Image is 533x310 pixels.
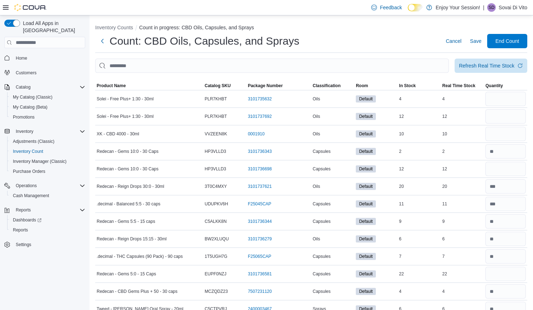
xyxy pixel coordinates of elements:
span: Oils [312,131,320,137]
span: Capsules [312,166,330,172]
span: My Catalog (Classic) [13,94,53,100]
a: 3101737621 [248,184,272,189]
div: 12 [398,112,441,121]
a: 3101736698 [248,166,272,172]
div: 11 [441,200,484,208]
button: End Count [487,34,527,48]
a: Inventory Count [10,147,46,156]
a: Customers [13,69,39,77]
span: Default [359,253,373,260]
span: End Count [495,37,519,45]
span: Inventory [16,129,33,134]
a: 3101735632 [248,96,272,102]
span: EUPF0NZJ [205,271,227,277]
span: Solei - Free Plus+ 1:30 - 30ml [97,96,154,102]
button: Count in progress: CBD Oils, Capsules, and Sprays [139,25,254,30]
a: Dashboards [10,216,44,224]
p: Sovai Di Vito [499,3,527,12]
a: Cash Management [10,191,52,200]
div: 2 [441,147,484,156]
span: Oils [312,96,320,102]
span: Default [356,183,376,190]
a: My Catalog (Beta) [10,103,50,111]
button: Cash Management [7,191,88,201]
span: Purchase Orders [13,169,45,174]
button: Refresh Real Time Stock [455,59,527,73]
span: C5ALKK8N [205,219,227,224]
span: Dashboards [10,216,85,224]
div: 12 [441,112,484,121]
span: Default [359,183,373,190]
button: Reports [7,225,88,235]
span: In Stock [399,83,416,89]
button: Package Number [246,81,311,90]
span: MCZQDZ23 [205,289,228,294]
span: Default [356,148,376,155]
a: F25045CAP [248,201,271,207]
span: Capsules [312,201,330,207]
span: Cancel [446,37,461,45]
button: Reports [1,205,88,215]
span: .decimal - THC Capsules (90 Pack) - 90 caps [97,254,183,259]
span: Reports [10,226,85,234]
div: 12 [398,165,441,173]
button: Cancel [443,34,464,48]
a: 0001910 [248,131,265,137]
span: PLR7KHBT [205,114,227,119]
span: My Catalog (Classic) [10,93,85,101]
span: Inventory [13,127,85,136]
button: Inventory Count [7,146,88,156]
nav: An example of EuiBreadcrumbs [95,24,527,32]
button: Inventory Manager (Classic) [7,156,88,166]
button: Adjustments (Classic) [7,136,88,146]
div: 7 [398,252,441,261]
span: Package Number [248,83,282,89]
button: Operations [1,181,88,191]
span: Default [356,235,376,242]
span: VVZEEN8K [205,131,227,137]
a: Inventory Manager (Classic) [10,157,69,166]
button: In Stock [398,81,441,90]
span: Default [356,95,376,102]
a: Adjustments (Classic) [10,137,57,146]
div: 10 [398,130,441,138]
span: Feedback [380,4,402,11]
span: Dark Mode [408,11,408,12]
button: Reports [13,206,34,214]
span: Capsules [312,289,330,294]
span: Oils [312,114,320,119]
span: Default [356,288,376,295]
span: Default [359,218,373,225]
button: Inventory [13,127,36,136]
span: Customers [16,70,37,76]
span: Real Time Stock [442,83,475,89]
span: 3T0C4MXY [205,184,227,189]
span: Dashboards [13,217,42,223]
span: Default [359,166,373,172]
span: Default [356,218,376,225]
div: 7 [441,252,484,261]
span: Default [359,201,373,207]
span: Redecan - CBD Gems Plus + 50 - 30 caps [97,289,178,294]
span: Capsules [312,149,330,154]
a: My Catalog (Classic) [10,93,55,101]
a: Home [13,54,30,62]
a: Dashboards [7,215,88,225]
div: 11 [398,200,441,208]
span: Default [356,165,376,172]
span: Room [356,83,368,89]
span: Catalog [13,83,85,91]
span: Default [356,253,376,260]
button: Operations [13,181,40,190]
div: 4 [398,287,441,296]
span: Promotions [13,114,35,120]
span: Solei - Free Plus+ 1:30 - 30ml [97,114,154,119]
span: Redecan - Gems 10:0 - 30 Caps [97,166,159,172]
div: 4 [441,287,484,296]
button: Catalog [1,82,88,92]
span: Default [359,113,373,120]
span: Default [359,288,373,295]
div: 20 [441,182,484,191]
img: Cova [14,4,47,11]
a: 7507231120 [248,289,272,294]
